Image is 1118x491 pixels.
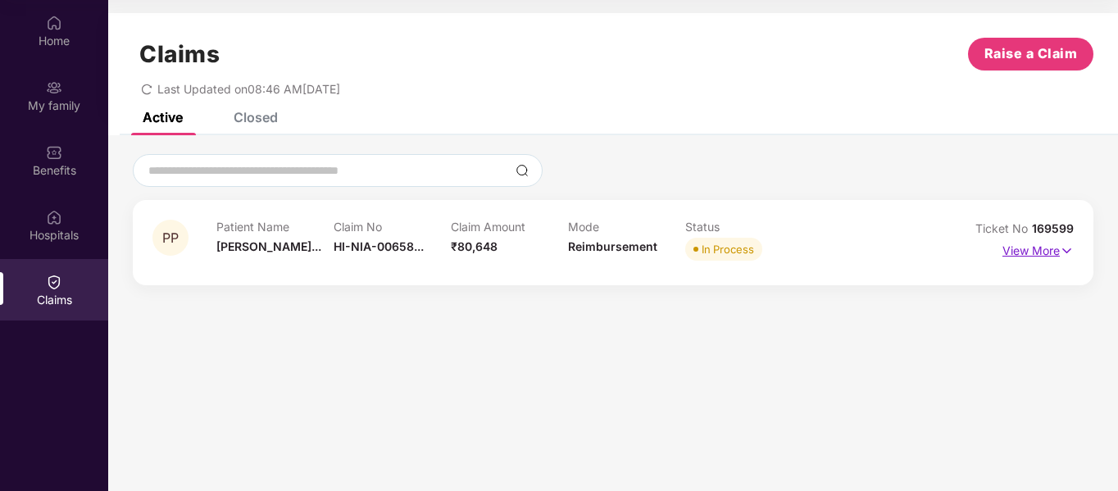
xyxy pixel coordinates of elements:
div: In Process [702,241,754,257]
p: Claim No [334,220,451,234]
h1: Claims [139,40,220,68]
span: 169599 [1032,221,1074,235]
p: Patient Name [216,220,334,234]
img: svg+xml;base64,PHN2ZyBpZD0iU2VhcmNoLTMyeDMyIiB4bWxucz0iaHR0cDovL3d3dy53My5vcmcvMjAwMC9zdmciIHdpZH... [516,164,529,177]
p: Status [685,220,802,234]
span: redo [141,82,152,96]
img: svg+xml;base64,PHN2ZyBpZD0iSG9tZSIgeG1sbnM9Imh0dHA6Ly93d3cudzMub3JnLzIwMDAvc3ZnIiB3aWR0aD0iMjAiIG... [46,15,62,31]
span: Last Updated on 08:46 AM[DATE] [157,82,340,96]
span: Raise a Claim [984,43,1078,64]
span: Reimbursement [568,239,657,253]
img: svg+xml;base64,PHN2ZyBpZD0iQmVuZWZpdHMiIHhtbG5zPSJodHRwOi8vd3d3LnczLm9yZy8yMDAwL3N2ZyIgd2lkdGg9Ij... [46,144,62,161]
span: [PERSON_NAME]... [216,239,321,253]
span: PP [162,231,179,245]
img: svg+xml;base64,PHN2ZyBpZD0iQ2xhaW0iIHhtbG5zPSJodHRwOi8vd3d3LnczLm9yZy8yMDAwL3N2ZyIgd2lkdGg9IjIwIi... [46,274,62,290]
p: Claim Amount [451,220,568,234]
button: Raise a Claim [968,38,1093,70]
span: ₹80,648 [451,239,498,253]
p: View More [1002,238,1074,260]
div: Closed [234,109,278,125]
img: svg+xml;base64,PHN2ZyB4bWxucz0iaHR0cDovL3d3dy53My5vcmcvMjAwMC9zdmciIHdpZHRoPSIxNyIgaGVpZ2h0PSIxNy... [1060,242,1074,260]
p: Mode [568,220,685,234]
img: svg+xml;base64,PHN2ZyBpZD0iSG9zcGl0YWxzIiB4bWxucz0iaHR0cDovL3d3dy53My5vcmcvMjAwMC9zdmciIHdpZHRoPS... [46,209,62,225]
span: Ticket No [975,221,1032,235]
div: Active [143,109,183,125]
span: HI-NIA-00658... [334,239,424,253]
img: svg+xml;base64,PHN2ZyB3aWR0aD0iMjAiIGhlaWdodD0iMjAiIHZpZXdCb3g9IjAgMCAyMCAyMCIgZmlsbD0ibm9uZSIgeG... [46,80,62,96]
